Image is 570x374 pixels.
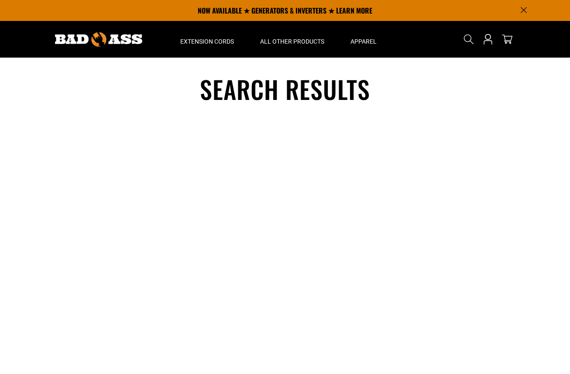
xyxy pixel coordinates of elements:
[350,38,377,45] span: Apparel
[43,73,527,105] h1: Search results
[247,21,337,58] summary: All Other Products
[337,21,390,58] summary: Apparel
[180,38,234,45] span: Extension Cords
[167,21,247,58] summary: Extension Cords
[260,38,324,45] span: All Other Products
[55,32,142,47] img: Bad Ass Extension Cords
[462,32,476,46] summary: Search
